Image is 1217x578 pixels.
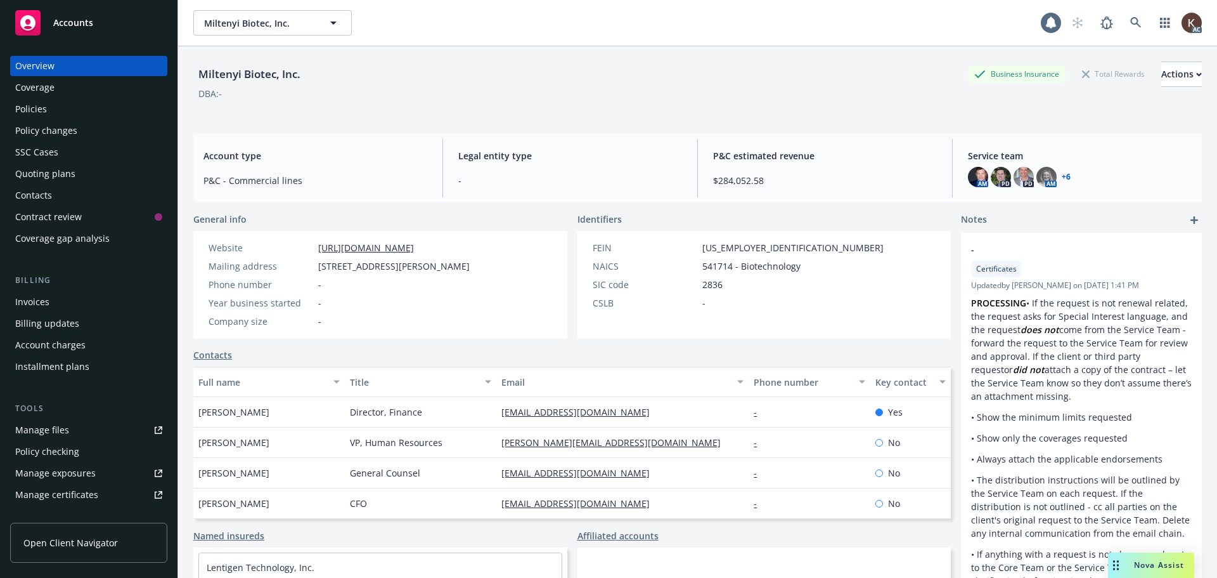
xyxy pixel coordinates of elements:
a: [EMAIL_ADDRESS][DOMAIN_NAME] [501,497,660,509]
p: • Always attach the applicable endorsements [971,452,1192,466]
div: Email [501,376,730,389]
div: Miltenyi Biotec, Inc. [193,66,306,82]
div: Billing updates [15,313,79,334]
div: SSC Cases [15,142,58,162]
a: Switch app [1152,10,1178,36]
a: Account charges [10,335,167,355]
a: +6 [1062,173,1071,181]
div: Contract review [15,207,82,227]
a: Installment plans [10,357,167,377]
a: [EMAIL_ADDRESS][DOMAIN_NAME] [501,406,660,418]
a: Manage files [10,420,167,440]
button: Email [496,367,749,397]
a: Accounts [10,5,167,41]
a: Policy changes [10,121,167,141]
span: CFO [350,497,367,510]
a: Named insureds [193,529,264,542]
div: CSLB [593,296,697,310]
a: add [1187,213,1202,228]
div: DBA: - [198,87,222,100]
a: Policies [10,99,167,119]
div: Manage files [15,420,69,440]
span: P&C estimated revenue [713,149,937,162]
img: photo [1182,13,1202,33]
strong: PROCESSING [971,297,1026,309]
p: • If the request is not renewal related, the request asks for Special Interest language, and the ... [971,296,1192,403]
span: Service team [968,149,1192,162]
div: Phone number [209,278,313,291]
a: SSC Cases [10,142,167,162]
img: photo [1036,167,1057,187]
a: Coverage [10,77,167,98]
span: VP, Human Resources [350,436,442,449]
span: Identifiers [577,213,622,226]
span: [PERSON_NAME] [198,497,269,510]
div: NAICS [593,259,697,273]
span: No [888,436,900,449]
a: - [754,467,767,479]
span: P&C - Commercial lines [203,174,427,187]
span: - [318,296,321,310]
div: Manage certificates [15,485,98,505]
button: Nova Assist [1108,553,1194,578]
div: Quoting plans [15,164,75,184]
em: did not [1013,364,1045,376]
div: SIC code [593,278,697,291]
span: Nova Assist [1134,560,1184,570]
span: $284,052.58 [713,174,937,187]
span: Certificates [976,263,1017,275]
a: - [754,497,767,509]
a: Billing updates [10,313,167,334]
a: Policy checking [10,442,167,462]
img: photo [1014,167,1034,187]
a: Report a Bug [1094,10,1119,36]
img: photo [968,167,988,187]
em: does not [1021,324,1059,336]
p: • Show the minimum limits requested [971,411,1192,424]
div: Coverage [15,77,55,98]
button: Title [345,367,496,397]
div: Business Insurance [968,66,1066,82]
div: Billing [10,274,167,287]
span: Miltenyi Biotec, Inc. [204,16,314,30]
span: - [318,278,321,291]
a: Affiliated accounts [577,529,659,542]
div: Manage claims [15,506,79,527]
p: • The distribution instructions will be outlined by the Service Team on each request. If the dist... [971,473,1192,540]
span: Manage exposures [10,463,167,483]
div: Contacts [15,185,52,206]
div: Year business started [209,296,313,310]
img: photo [991,167,1011,187]
div: FEIN [593,241,697,254]
a: Manage claims [10,506,167,527]
span: Legal entity type [458,149,682,162]
div: Invoices [15,292,49,312]
a: Overview [10,56,167,76]
div: Website [209,241,313,254]
span: 2836 [702,278,723,291]
span: No [888,466,900,480]
a: [PERSON_NAME][EMAIL_ADDRESS][DOMAIN_NAME] [501,437,731,449]
div: Overview [15,56,55,76]
span: Director, Finance [350,405,422,419]
button: Key contact [870,367,951,397]
a: Manage certificates [10,485,167,505]
div: Policies [15,99,47,119]
div: Manage exposures [15,463,96,483]
p: • Show only the coverages requested [971,431,1192,445]
span: Updated by [PERSON_NAME] on [DATE] 1:41 PM [971,280,1192,291]
a: - [754,437,767,449]
span: [PERSON_NAME] [198,466,269,480]
div: Total Rewards [1076,66,1151,82]
span: - [318,315,321,328]
a: Invoices [10,292,167,312]
a: Coverage gap analysis [10,228,167,249]
a: Search [1123,10,1149,36]
span: Account type [203,149,427,162]
span: - [971,243,1159,256]
a: [URL][DOMAIN_NAME] [318,242,414,254]
div: Full name [198,376,326,389]
div: Installment plans [15,357,89,377]
span: - [702,296,705,310]
span: - [458,174,682,187]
